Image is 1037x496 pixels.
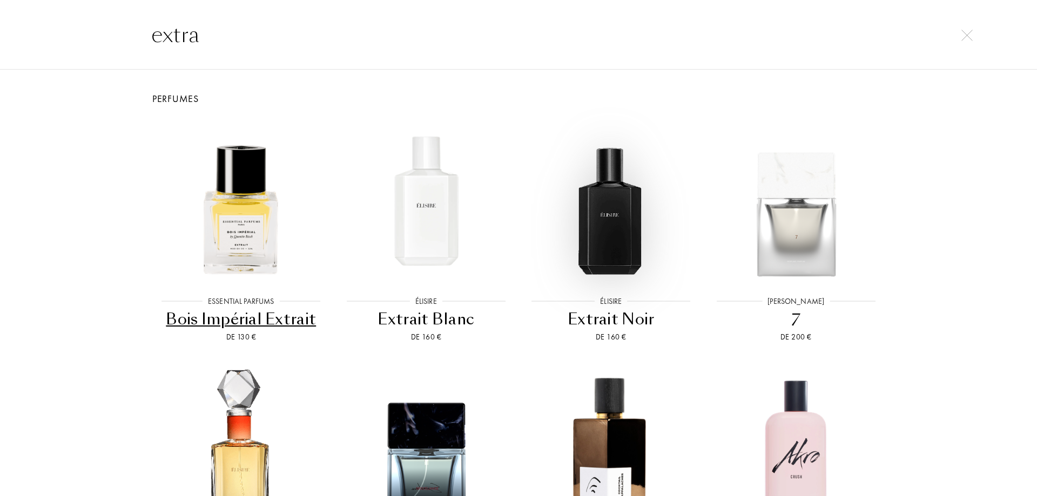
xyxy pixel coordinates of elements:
[961,30,973,41] img: cross.svg
[158,118,324,284] img: Bois Impérial Extrait
[523,331,699,343] div: De 160 €
[708,309,885,330] div: 7
[334,106,519,356] a: Extrait BlancÉlisireExtrait BlancDe 160 €
[203,296,279,307] div: Essential Parfums
[338,309,515,330] div: Extrait Blanc
[713,118,879,284] img: 7
[410,296,442,307] div: Élisire
[343,118,509,284] img: Extrait Blanc
[338,331,515,343] div: De 160 €
[762,296,830,307] div: [PERSON_NAME]
[153,331,329,343] div: De 130 €
[140,91,897,106] div: Perfumes
[130,18,907,51] input: Buscar
[704,106,889,356] a: 7[PERSON_NAME]7De 200 €
[528,118,694,284] img: Extrait Noir
[595,296,627,307] div: Élisire
[708,331,885,343] div: De 200 €
[153,309,329,330] div: Bois Impérial Extrait
[523,309,699,330] div: Extrait Noir
[149,106,334,356] a: Bois Impérial ExtraitEssential ParfumsBois Impérial ExtraitDe 130 €
[518,106,704,356] a: Extrait NoirÉlisireExtrait NoirDe 160 €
